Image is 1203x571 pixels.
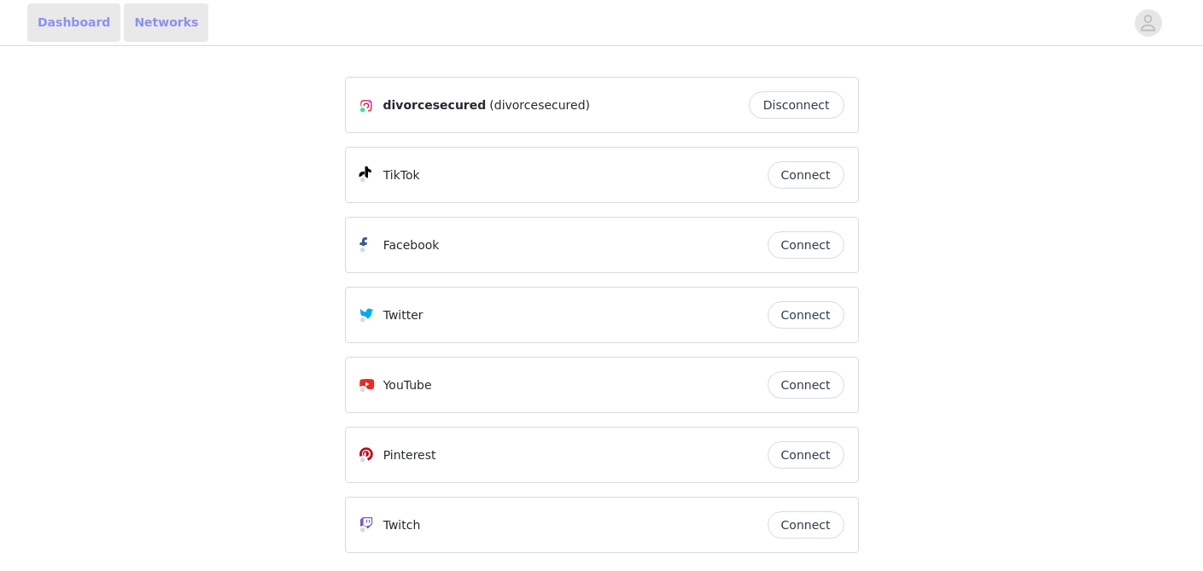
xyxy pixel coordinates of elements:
button: Connect [768,511,844,539]
button: Connect [768,371,844,399]
p: Pinterest [383,446,436,464]
span: divorcesecured [383,96,487,114]
img: Instagram Icon [359,99,373,113]
button: Connect [768,231,844,259]
a: Dashboard [27,3,120,42]
button: Connect [768,301,844,329]
p: Twitch [383,516,421,534]
button: Disconnect [749,91,844,119]
a: Networks [124,3,208,42]
p: YouTube [383,376,432,394]
div: avatar [1140,9,1156,37]
p: TikTok [383,166,420,184]
p: Twitter [383,306,423,324]
p: Facebook [383,236,440,254]
span: (divorcesecured) [489,96,590,114]
button: Connect [768,441,844,469]
button: Connect [768,161,844,189]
